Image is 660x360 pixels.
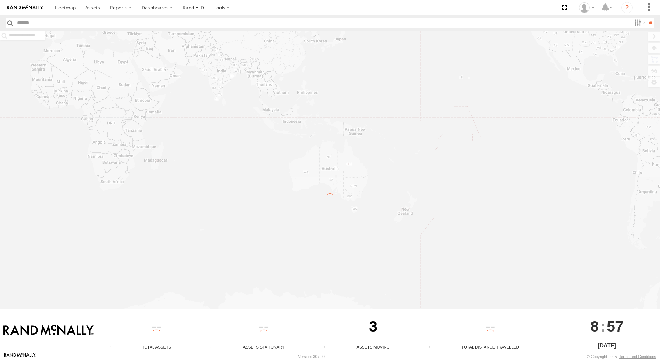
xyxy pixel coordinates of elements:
[107,345,118,350] div: Total number of Enabled Assets
[590,311,599,341] span: 8
[208,344,319,350] div: Assets Stationary
[322,311,424,344] div: 3
[298,354,325,359] div: Version: 307.00
[587,354,656,359] div: © Copyright 2025 -
[631,18,646,28] label: Search Filter Options
[556,311,658,341] div: :
[208,345,219,350] div: Total number of assets current stationary.
[322,344,424,350] div: Assets Moving
[7,5,43,10] img: rand-logo.svg
[427,344,554,350] div: Total Distance Travelled
[619,354,656,359] a: Terms and Conditions
[322,345,332,350] div: Total number of assets current in transit.
[427,345,437,350] div: Total distance travelled by all assets within specified date range and applied filters
[607,311,623,341] span: 57
[4,353,36,360] a: Visit our Website
[107,344,206,350] div: Total Assets
[577,2,597,13] div: Gene Roberts
[556,342,658,350] div: [DATE]
[621,2,633,13] i: ?
[3,325,94,336] img: Rand McNally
